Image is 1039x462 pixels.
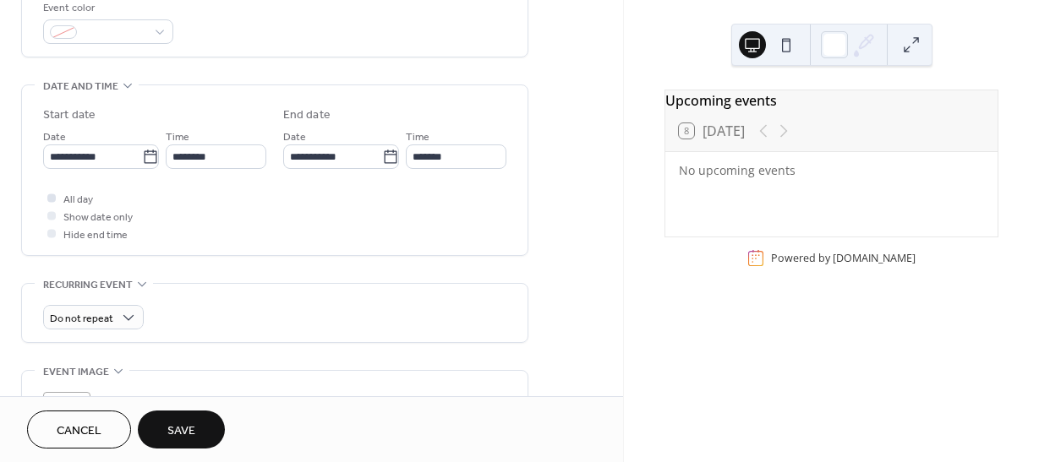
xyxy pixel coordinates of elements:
span: Cancel [57,422,101,440]
span: Save [167,422,195,440]
span: Event image [43,363,109,381]
span: Time [166,128,189,146]
span: Date and time [43,78,118,95]
span: Date [43,128,66,146]
button: Save [138,410,225,448]
span: Do not repeat [50,309,113,329]
span: Show date only [63,209,133,226]
button: Cancel [27,410,131,448]
div: No upcoming events [679,162,984,178]
span: All day [63,191,93,209]
div: Start date [43,106,96,124]
a: [DOMAIN_NAME] [833,251,916,265]
span: Time [406,128,429,146]
span: Recurring event [43,276,133,294]
div: End date [283,106,331,124]
div: Upcoming events [665,90,998,111]
span: Date [283,128,306,146]
div: Powered by [771,251,916,265]
span: Hide end time [63,226,128,244]
div: ; [43,392,90,439]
